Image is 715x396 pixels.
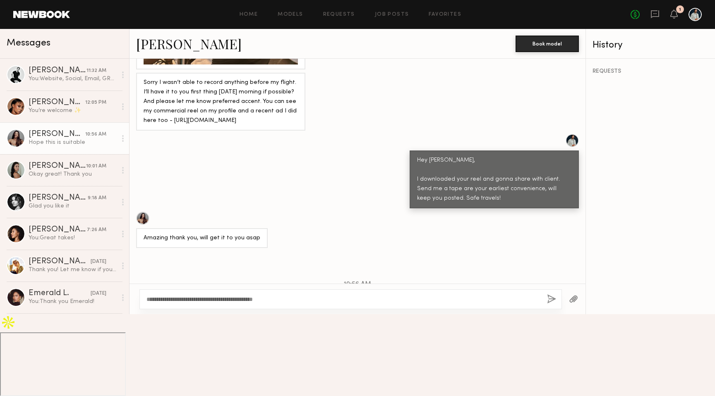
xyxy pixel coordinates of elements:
[323,12,355,17] a: Requests
[87,226,106,234] div: 7:26 AM
[593,41,708,50] div: History
[85,99,106,107] div: 12:05 PM
[29,75,117,83] div: You: Website, Social, Email, GRE/MBTV, OOH/print for 12 months -this is how it will be used
[593,69,708,74] div: REQUESTS
[375,12,409,17] a: Job Posts
[516,40,579,47] a: Book model
[29,170,117,178] div: Okay great! Thank you
[29,289,91,298] div: Emerald L.
[29,194,88,202] div: [PERSON_NAME]
[29,202,117,210] div: Glad you like it
[29,226,87,234] div: [PERSON_NAME]
[86,162,106,170] div: 10:01 AM
[29,107,117,115] div: You’re welcome ✨
[29,130,85,138] div: [PERSON_NAME]
[91,258,106,266] div: [DATE]
[29,98,85,107] div: [PERSON_NAME]
[29,266,117,274] div: Thank you! Let me know if you need anything else :)
[7,38,50,48] span: Messages
[136,35,242,52] a: [PERSON_NAME]
[85,131,106,138] div: 10:56 AM
[344,281,371,288] span: 10:56 AM
[91,290,106,298] div: [DATE]
[429,12,461,17] a: Favorites
[86,67,106,75] div: 11:32 AM
[516,36,579,52] button: Book model
[29,138,117,146] div: Hope this is suitable
[240,12,258,17] a: Home
[679,7,681,12] div: 1
[278,12,303,17] a: Models
[29,258,91,266] div: [PERSON_NAME]
[29,298,117,305] div: You: Thank you Emerald!
[29,234,117,242] div: You: Great takes!
[29,162,86,170] div: [PERSON_NAME]
[144,78,298,126] div: Sorry I wasn’t able to record anything before my flight. I’ll have it to you first thing [DATE] m...
[88,194,106,202] div: 9:18 AM
[29,67,86,75] div: [PERSON_NAME]
[144,234,260,243] div: Amazing thank you, will get it to you asap
[417,156,571,203] div: Hey [PERSON_NAME], I downloaded your reel and gonna share with client. Send me a tape are your ea...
